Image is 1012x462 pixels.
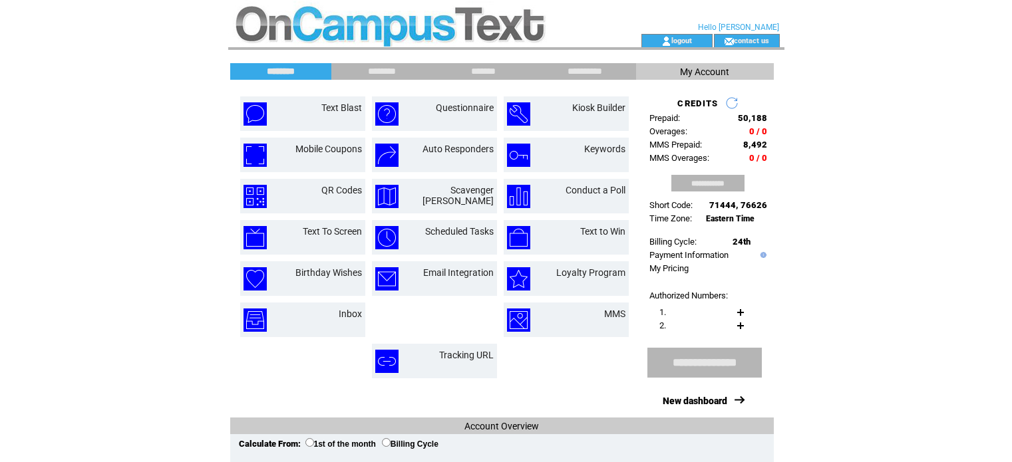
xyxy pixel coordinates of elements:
[382,438,391,447] input: Billing Cycle
[604,308,625,319] a: MMS
[439,350,494,360] a: Tracking URL
[305,439,376,449] label: 1st of the month
[375,350,399,373] img: tracking-url.png
[507,144,530,167] img: keywords.png
[295,267,362,278] a: Birthday Wishes
[464,421,539,431] span: Account Overview
[507,185,530,208] img: conduct-a-poll.png
[663,396,727,406] a: New dashboard
[659,320,666,330] span: 2.
[649,140,702,150] span: MMS Prepaid:
[375,144,399,167] img: auto-responders.png
[239,439,301,449] span: Calculate From:
[709,200,767,210] span: 71444, 76626
[375,226,399,249] img: scheduled-tasks.png
[749,153,767,163] span: 0 / 0
[375,102,399,126] img: questionnaire.png
[507,308,530,332] img: mms.png
[649,126,687,136] span: Overages:
[649,250,729,260] a: Payment Information
[738,113,767,123] span: 50,188
[422,144,494,154] a: Auto Responders
[303,226,362,237] a: Text To Screen
[507,102,530,126] img: kiosk-builder.png
[556,267,625,278] a: Loyalty Program
[244,226,267,249] img: text-to-screen.png
[649,200,693,210] span: Short Code:
[584,144,625,154] a: Keywords
[244,144,267,167] img: mobile-coupons.png
[706,214,755,223] span: Eastern Time
[422,185,494,206] a: Scavenger [PERSON_NAME]
[680,66,729,77] span: My Account
[566,185,625,195] a: Conduct a Poll
[743,140,767,150] span: 8,492
[649,153,709,163] span: MMS Overages:
[649,237,697,247] span: Billing Cycle:
[244,308,267,332] img: inbox.png
[724,36,734,47] img: contact_us_icon.gif
[698,23,779,32] span: Hello [PERSON_NAME]
[507,267,530,290] img: loyalty-program.png
[423,267,494,278] a: Email Integration
[734,36,769,45] a: contact us
[339,308,362,319] a: Inbox
[733,237,751,247] span: 24th
[507,226,530,249] img: text-to-win.png
[244,185,267,208] img: qr-codes.png
[572,102,625,113] a: Kiosk Builder
[757,252,766,258] img: help.gif
[244,102,267,126] img: text-blast.png
[671,36,692,45] a: logout
[649,263,689,273] a: My Pricing
[659,307,666,317] span: 1.
[375,267,399,290] img: email-integration.png
[436,102,494,113] a: Questionnaire
[649,290,728,300] span: Authorized Numbers:
[677,98,718,108] span: CREDITS
[425,226,494,237] a: Scheduled Tasks
[749,126,767,136] span: 0 / 0
[661,36,671,47] img: account_icon.gif
[382,439,438,449] label: Billing Cycle
[321,102,362,113] a: Text Blast
[375,185,399,208] img: scavenger-hunt.png
[649,213,692,223] span: Time Zone:
[305,438,314,447] input: 1st of the month
[244,267,267,290] img: birthday-wishes.png
[649,113,680,123] span: Prepaid:
[295,144,362,154] a: Mobile Coupons
[321,185,362,195] a: QR Codes
[580,226,625,237] a: Text to Win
